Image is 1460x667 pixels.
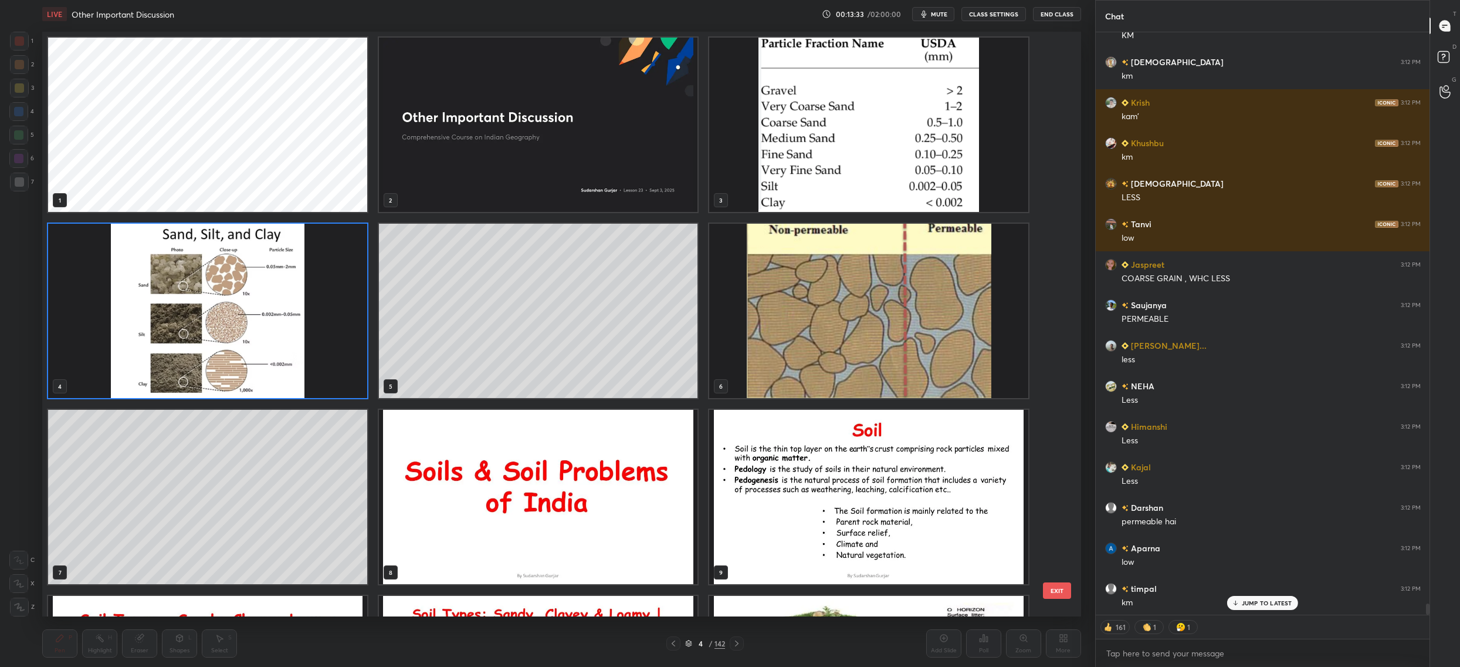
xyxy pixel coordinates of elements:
[1096,32,1430,615] div: grid
[1105,97,1117,109] img: 60f05ea155524e7f9263749db4502cde.jpg
[1401,504,1421,511] div: 3:12 PM
[9,102,34,121] div: 4
[1122,181,1129,187] img: no-rating-badge.077c3623.svg
[1122,111,1421,123] div: kam'
[10,79,34,97] div: 3
[1122,516,1421,528] div: permeable hai
[1242,599,1292,607] p: JUMP TO LATEST
[1401,342,1421,349] div: 3:12 PM
[1129,258,1164,271] h6: Jaspreet
[1122,354,1421,366] div: less
[1122,151,1421,163] div: km
[1105,299,1117,311] img: 51c32d6667b24c56a05eaa1fd75295d1.jpg
[10,55,34,74] div: 2
[1129,420,1167,433] h6: Himanshi
[1122,140,1129,147] img: Learner_Badge_beginner_1_8b307cf2a0.svg
[912,7,954,21] button: mute
[9,574,35,593] div: X
[1129,380,1154,392] h6: NEHA
[1452,75,1456,84] p: G
[1122,273,1421,285] div: COARSE GRAIN , WHC LESS
[1105,137,1117,149] img: a24f3a4aca6a47eaad68083c7bab5a97.jpg
[1105,461,1117,473] img: 9f50603b572641a082923a3f7b6f53f6.12590306_
[1129,501,1163,514] h6: Darshan
[42,7,67,21] div: LIVE
[931,10,947,18] span: mute
[9,149,34,168] div: 6
[1401,99,1421,106] div: 3:12 PM
[1401,180,1421,187] div: 3:12 PM
[1114,622,1128,632] div: 161
[1401,261,1421,268] div: 3:12 PM
[1401,545,1421,552] div: 3:12 PM
[1122,557,1421,568] div: low
[1122,545,1129,552] img: no-rating-badge.077c3623.svg
[1129,299,1167,311] h6: Saujanya
[1122,59,1129,66] img: no-rating-badge.077c3623.svg
[1105,502,1117,514] img: default.png
[1141,621,1153,633] img: clapping_hands.png
[1453,9,1456,18] p: T
[10,173,34,191] div: 7
[1401,59,1421,66] div: 3:12 PM
[1129,177,1224,190] h6: [DEMOGRAPHIC_DATA]
[379,38,698,212] img: df516cb8-88a7-11f0-a8ef-e641b3e26ffa.jpg
[1129,542,1160,554] h6: Aparna
[1122,423,1129,430] img: Learner_Badge_beginner_1_8b307cf2a0.svg
[1401,140,1421,147] div: 3:12 PM
[1122,597,1421,609] div: km
[1122,221,1129,228] img: no-rating-badge.077c3623.svg
[10,598,35,617] div: Z
[1401,302,1421,309] div: 3:12 PM
[1375,180,1398,187] img: iconic-dark.1390631f.png
[1105,56,1117,68] img: 4635bff46c894eb089781274455e1b79.jpg
[1129,339,1207,352] h6: [PERSON_NAME]...
[1122,435,1421,447] div: Less
[1175,621,1187,633] img: thinking_face.png
[1122,30,1421,42] div: KM
[1122,464,1129,471] img: Learner_Badge_beginner_1_8b307cf2a0.svg
[1102,621,1114,633] img: thumbs_up.png
[709,224,1028,398] img: 1756891526FBIWKV.png
[1122,192,1421,204] div: LESS
[1375,99,1398,106] img: iconic-dark.1390631f.png
[1122,302,1129,309] img: no-rating-badge.077c3623.svg
[1033,7,1081,21] button: End Class
[1105,380,1117,392] img: ea287b9dcc664df0b02d1f69295a1a50.54245459_3
[1129,218,1151,230] h6: Tanvi
[1105,340,1117,352] img: 77a2427832e34452998b845ea2b707e8.jpg
[9,126,34,144] div: 5
[1153,622,1157,632] div: 1
[1105,543,1117,554] img: ACg8ocKGbAbQ8Klxgt-cJj7WhEPWJ8IBL_Tr-x254Q8O1NhMa68=s96-c
[1096,1,1133,32] p: Chat
[714,638,725,649] div: 142
[1375,221,1398,228] img: iconic-dark.1390631f.png
[1129,137,1164,149] h6: Khushbu
[1129,56,1224,68] h6: [DEMOGRAPHIC_DATA]
[709,410,1028,584] img: 1756891543M5WKQ2.pdf
[1122,476,1421,487] div: Less
[1187,622,1191,632] div: 1
[1122,383,1129,390] img: no-rating-badge.077c3623.svg
[1401,464,1421,471] div: 3:12 PM
[961,7,1026,21] button: CLASS SETTINGS
[1401,585,1421,592] div: 3:12 PM
[1122,70,1421,82] div: km
[1129,461,1151,473] h6: Kajal
[1401,383,1421,390] div: 3:12 PM
[1122,586,1129,592] img: no-rating-badge.077c3623.svg
[1129,582,1157,595] h6: timpal
[72,9,174,20] h4: Other Important Discussion
[1105,421,1117,433] img: d27029c33ba94aa29421ea00ad1b7cb2.jpg
[1122,99,1129,106] img: Learner_Badge_beginner_1_8b307cf2a0.svg
[48,224,367,398] img: 1756891526XP7SHO.png
[695,640,706,647] div: 4
[1105,218,1117,230] img: 9296cd641cc2405ebc11681303e3215a.jpg
[709,640,712,647] div: /
[1401,221,1421,228] div: 3:12 PM
[1122,314,1421,325] div: PERMEABLE
[1105,583,1117,595] img: default.png
[709,38,1028,212] img: 1756891526IM00H1.png
[10,32,33,50] div: 1
[1375,140,1398,147] img: iconic-dark.1390631f.png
